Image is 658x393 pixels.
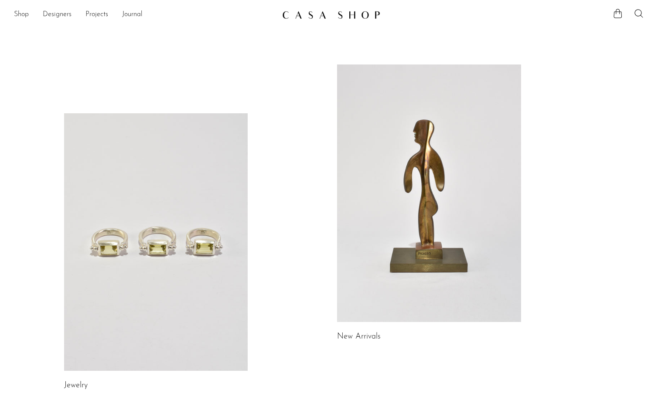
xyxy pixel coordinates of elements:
a: Designers [43,9,72,20]
nav: Desktop navigation [14,7,275,22]
a: Jewelry [64,382,88,390]
a: New Arrivals [337,333,381,341]
a: Shop [14,9,29,20]
a: Journal [122,9,143,20]
ul: NEW HEADER MENU [14,7,275,22]
a: Projects [85,9,108,20]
